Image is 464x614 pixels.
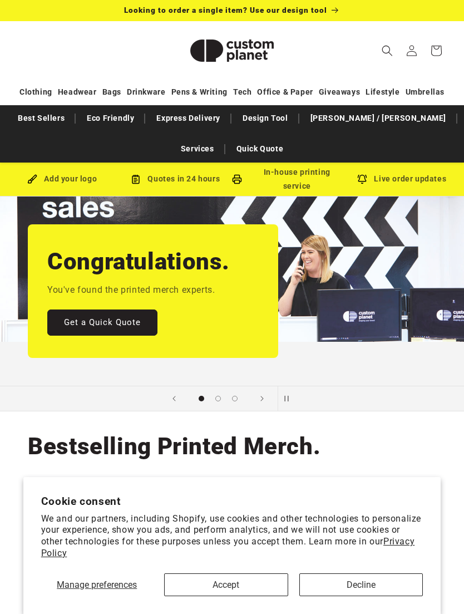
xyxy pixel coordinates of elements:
button: Accept [164,573,288,596]
h2: Cookie consent [41,495,423,508]
a: Privacy Policy [41,536,415,558]
div: Add your logo [6,172,119,186]
a: Pens & Writing [171,82,228,102]
a: Umbrellas [406,82,445,102]
button: Decline [299,573,423,596]
a: Get a Quick Quote [47,310,157,336]
a: Design Tool [237,109,294,128]
h2: Bestselling Printed Merch. [28,431,320,461]
img: Custom Planet [176,26,288,76]
p: We and our partners, including Shopify, use cookies and other technologies to personalize your ex... [41,513,423,559]
span: Looking to order a single item? Use our design tool [124,6,327,14]
img: Brush Icon [27,174,37,184]
img: Order Updates Icon [131,174,141,184]
a: Giveaways [319,82,360,102]
div: In-house printing service [232,165,345,193]
a: Drinkware [127,82,165,102]
a: Eco Friendly [81,109,140,128]
img: Order updates [357,174,367,184]
a: Quick Quote [231,139,289,159]
a: Express Delivery [151,109,226,128]
a: Bags [102,82,121,102]
a: Custom Planet [172,21,292,80]
a: Clothing [19,82,52,102]
a: [PERSON_NAME] / [PERSON_NAME] [305,109,452,128]
button: Load slide 3 of 3 [226,390,243,407]
button: Load slide 2 of 3 [210,390,226,407]
span: Manage preferences [57,579,137,590]
a: Best Sellers [12,109,70,128]
a: Headwear [58,82,97,102]
button: Previous slide [162,386,186,411]
button: Manage preferences [41,573,153,596]
div: Quotes in 24 hours [119,172,233,186]
a: Services [175,139,220,159]
button: Next slide [250,386,274,411]
button: Pause slideshow [278,386,302,411]
a: Tech [233,82,251,102]
button: Load slide 1 of 3 [193,390,210,407]
a: Lifestyle [366,82,399,102]
p: You've found the printed merch experts. [47,282,215,298]
img: In-house printing [232,174,242,184]
summary: Search [375,38,399,63]
div: Live order updates [345,172,459,186]
a: Office & Paper [257,82,313,102]
h2: Congratulations. [47,247,230,277]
